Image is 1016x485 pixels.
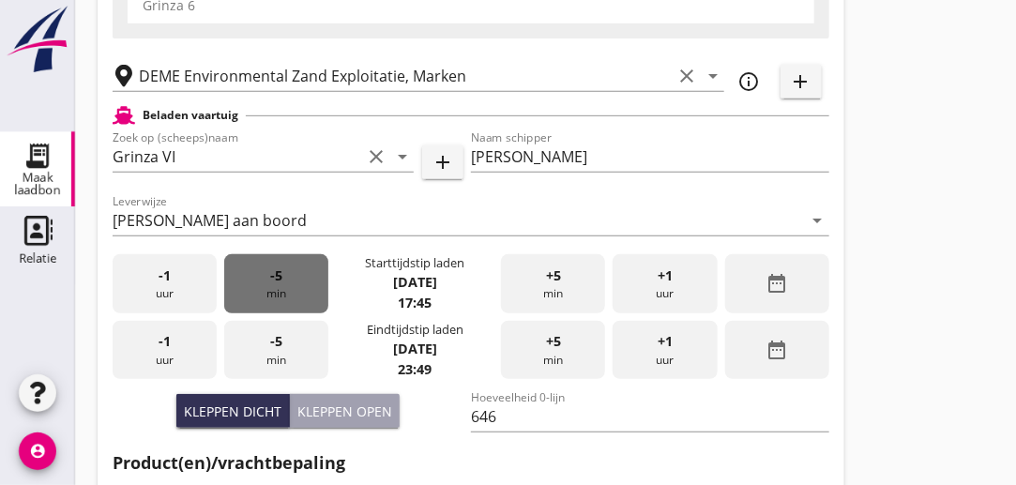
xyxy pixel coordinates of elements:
div: uur [613,321,717,380]
i: account_circle [19,432,56,470]
strong: 17:45 [398,294,432,311]
span: +5 [546,265,561,286]
div: Kleppen dicht [184,402,281,421]
span: +1 [658,265,673,286]
i: arrow_drop_down [807,209,829,232]
i: clear [365,145,387,168]
div: min [501,254,605,313]
div: min [224,321,328,380]
span: -5 [270,265,282,286]
button: Kleppen open [290,394,400,428]
input: Losplaats [139,61,672,91]
div: min [501,321,605,380]
h2: Product(en)/vrachtbepaling [113,450,829,476]
div: Starttijdstip laden [365,254,464,272]
i: date_range [766,339,788,361]
i: add [432,151,454,174]
span: -1 [159,331,171,352]
strong: [DATE] [393,340,437,357]
div: [PERSON_NAME] aan boord [113,212,307,229]
div: uur [113,254,217,313]
div: Relatie [19,252,56,265]
input: Naam schipper [471,142,829,172]
strong: [DATE] [393,273,437,291]
strong: 23:49 [398,360,432,378]
i: arrow_drop_down [702,65,724,87]
span: -5 [270,331,282,352]
div: uur [613,254,717,313]
i: info_outline [737,70,760,93]
i: date_range [766,272,788,295]
img: logo-small.a267ee39.svg [4,5,71,74]
span: +5 [546,331,561,352]
h2: Beladen vaartuig [143,107,238,124]
input: Hoeveelheid 0-lijn [471,402,829,432]
div: Eindtijdstip laden [367,321,463,339]
i: clear [675,65,698,87]
i: add [790,70,812,93]
span: +1 [658,331,673,352]
i: arrow_drop_down [391,145,414,168]
span: -1 [159,265,171,286]
div: min [224,254,328,313]
input: Zoek op (scheeps)naam [113,142,361,172]
button: Kleppen dicht [176,394,290,428]
div: uur [113,321,217,380]
div: Kleppen open [297,402,392,421]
